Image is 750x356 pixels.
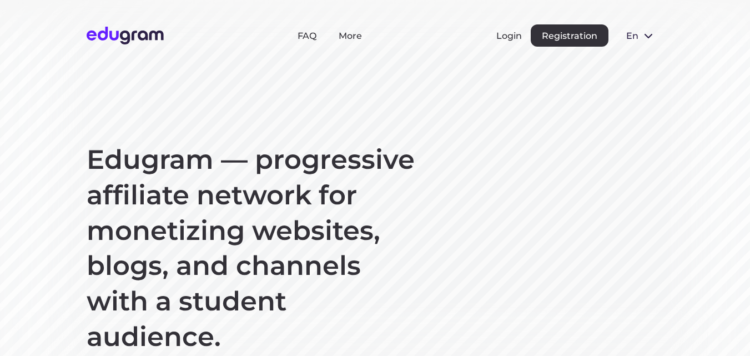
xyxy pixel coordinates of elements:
[531,24,608,47] button: Registration
[617,24,664,47] button: en
[626,31,637,41] span: en
[339,31,362,41] a: More
[298,31,316,41] a: FAQ
[87,27,164,44] img: Edugram Logo
[87,142,420,355] h1: Edugram — progressive affiliate network for monetizing websites, blogs, and channels with a stude...
[496,31,522,41] button: Login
